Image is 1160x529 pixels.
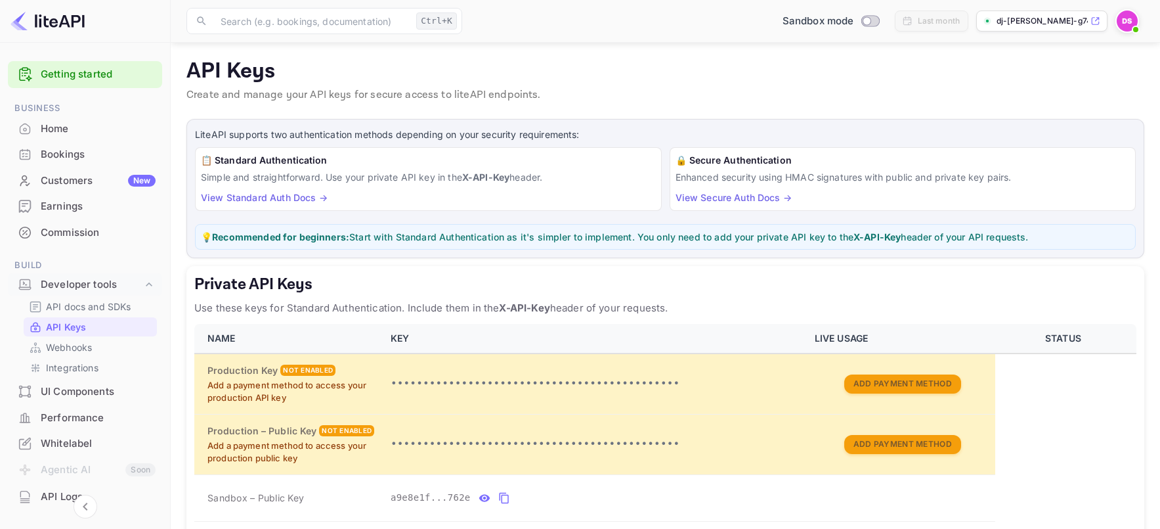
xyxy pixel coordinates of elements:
[918,15,960,27] div: Last month
[212,231,349,242] strong: Recommended for beginners:
[46,361,98,375] p: Integrations
[8,220,162,246] div: Commission
[41,490,156,505] div: API Logs
[201,230,1130,244] p: 💡 Start with Standard Authentication as it's simpler to implement. You only need to add your priv...
[8,116,162,141] a: Home
[8,258,162,273] span: Build
[213,8,411,34] input: Search (e.g. bookings, documentation)
[41,199,156,214] div: Earnings
[24,338,157,357] div: Webhooks
[676,170,1130,184] p: Enhanced security using HMAC signatures with public and private key pairs.
[676,153,1130,168] h6: 🔒 Secure Authentication
[74,495,97,518] button: Collapse navigation
[194,324,383,354] th: NAME
[41,173,156,189] div: Customers
[783,14,854,29] span: Sandbox mode
[853,231,901,242] strong: X-API-Key
[46,320,86,334] p: API Keys
[997,15,1088,27] p: dj-[PERSON_NAME]-g74uz.nuite...
[8,194,162,219] div: Earnings
[807,324,995,354] th: LIVE USAGE
[41,122,156,137] div: Home
[46,340,92,354] p: Webhooks
[8,484,162,510] div: API Logs
[8,431,162,455] a: Whitelabel
[319,425,374,436] div: Not enabled
[24,358,157,377] div: Integrations
[29,340,152,354] a: Webhooks
[8,431,162,457] div: Whitelabel
[41,67,156,82] a: Getting started
[186,58,1144,85] p: API Keys
[207,363,278,378] h6: Production Key
[8,194,162,218] a: Earnings
[29,300,152,313] a: API docs and SDKs
[8,142,162,168] div: Bookings
[8,116,162,142] div: Home
[46,300,131,313] p: API docs and SDKs
[1117,11,1138,32] img: Dj Soothie
[128,175,156,187] div: New
[207,424,316,438] h6: Production – Public Key
[844,377,961,388] a: Add Payment Method
[462,172,509,183] strong: X-API-Key
[195,127,1136,142] p: LiteAPI supports two authentication methods depending on your security requirements:
[280,365,335,376] div: Not enabled
[201,153,656,168] h6: 📋 Standard Authentication
[186,87,1144,103] p: Create and manage your API keys for secure access to liteAPI endpoints.
[8,273,162,296] div: Developer tools
[41,277,142,292] div: Developer tools
[8,61,162,88] div: Getting started
[844,438,961,449] a: Add Payment Method
[207,440,375,465] p: Add a payment method to access your production public key
[416,12,457,30] div: Ctrl+K
[201,170,656,184] p: Simple and straightforward. Use your private API key in the header.
[391,436,799,452] p: •••••••••••••••••••••••••••••••••••••••••••••
[41,225,156,241] div: Commission
[8,484,162,509] a: API Logs
[29,361,152,375] a: Integrations
[844,435,961,454] button: Add Payment Method
[8,379,162,403] a: UI Components
[391,376,799,392] p: •••••••••••••••••••••••••••••••••••••••••••••
[8,405,162,430] a: Performance
[676,192,792,203] a: View Secure Auth Docs →
[8,220,162,244] a: Commission
[8,379,162,405] div: UI Components
[207,379,375,405] p: Add a payment method to access your production API key
[41,411,156,426] div: Performance
[24,297,157,316] div: API docs and SDKs
[383,324,807,354] th: KEY
[24,317,157,336] div: API Keys
[844,375,961,394] button: Add Payment Method
[11,11,85,32] img: LiteAPI logo
[207,491,304,505] span: Sandbox – Public Key
[8,405,162,431] div: Performance
[8,168,162,193] a: CustomersNew
[8,168,162,194] div: CustomersNew
[29,320,152,334] a: API Keys
[194,274,1136,295] h5: Private API Keys
[499,302,549,314] strong: X-API-Key
[391,491,471,505] span: a9e8e1f...762e
[41,147,156,162] div: Bookings
[8,142,162,166] a: Bookings
[201,192,328,203] a: View Standard Auth Docs →
[41,384,156,400] div: UI Components
[995,324,1136,354] th: STATUS
[777,14,884,29] div: Switch to Production mode
[41,436,156,451] div: Whitelabel
[8,101,162,116] span: Business
[194,300,1136,316] p: Use these keys for Standard Authentication. Include them in the header of your requests.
